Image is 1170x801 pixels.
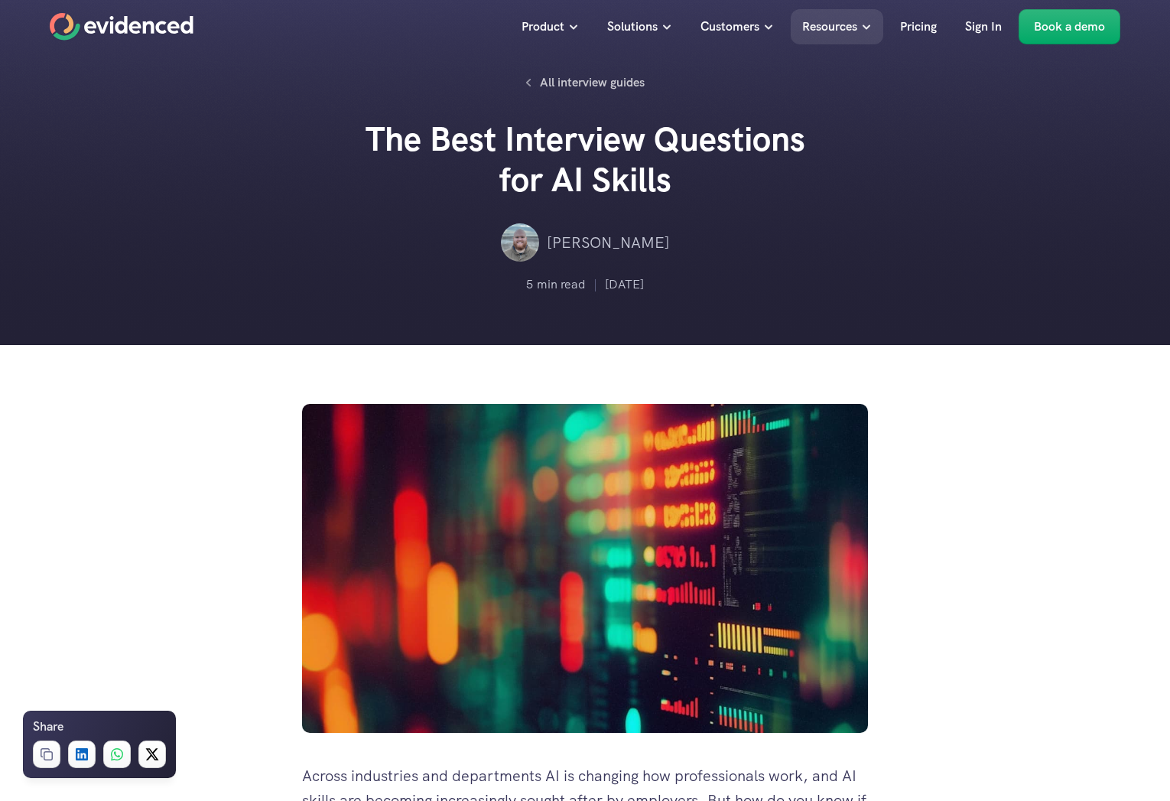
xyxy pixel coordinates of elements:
[517,69,653,96] a: All interview guides
[547,230,670,255] p: [PERSON_NAME]
[526,275,533,295] p: 5
[50,13,193,41] a: Home
[954,9,1013,44] a: Sign In
[501,223,539,262] img: ""
[889,9,948,44] a: Pricing
[802,17,857,37] p: Resources
[537,275,586,295] p: min read
[593,275,597,295] p: |
[605,275,644,295] p: [DATE]
[522,17,564,37] p: Product
[356,119,814,200] h2: The Best Interview Questions for AI Skills
[33,717,63,737] h6: Share
[302,404,868,733] img: Abstract digital display data
[700,17,759,37] p: Customers
[900,17,937,37] p: Pricing
[1019,9,1120,44] a: Book a demo
[1034,17,1105,37] p: Book a demo
[540,73,645,93] p: All interview guides
[965,17,1002,37] p: Sign In
[607,17,658,37] p: Solutions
